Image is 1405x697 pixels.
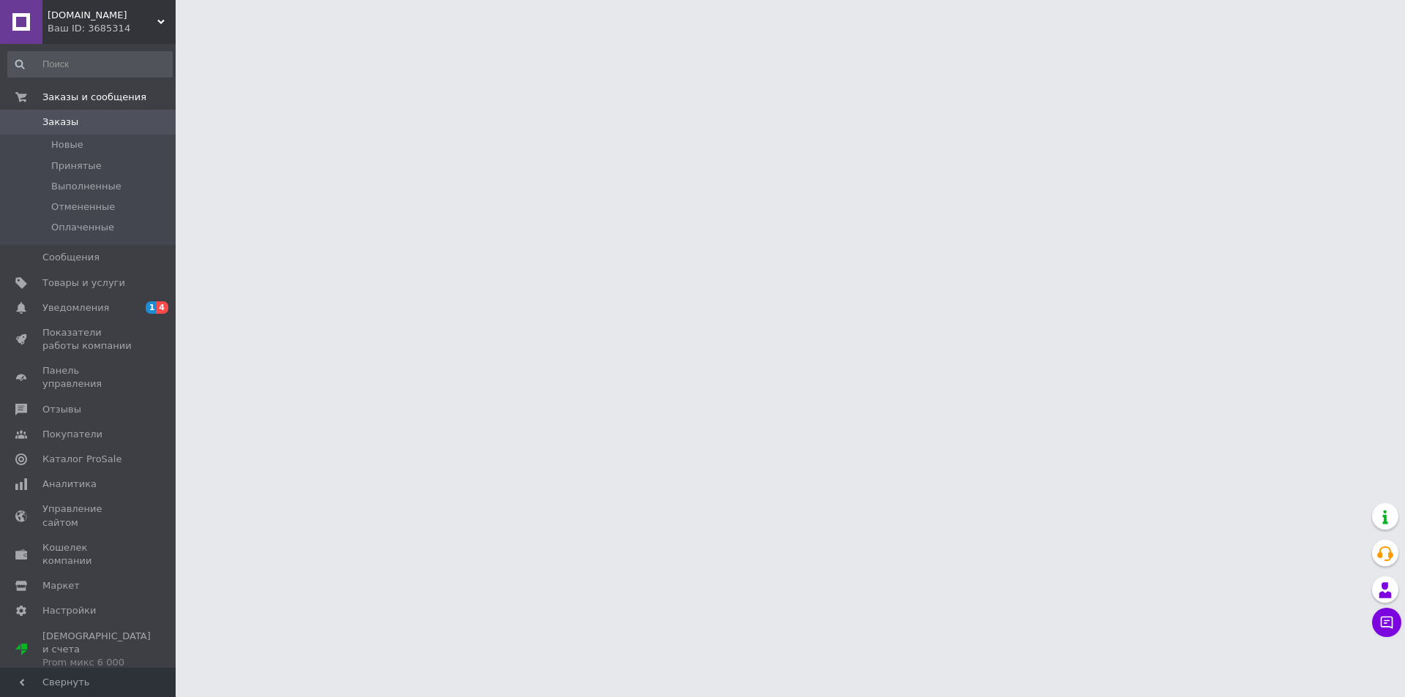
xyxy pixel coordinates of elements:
span: Товары и услуги [42,276,125,290]
input: Поиск [7,51,173,78]
span: Принятые [51,159,102,173]
span: Оплаченные [51,221,114,234]
span: Покупатели [42,428,102,441]
span: 4 [157,301,168,314]
button: Чат с покупателем [1372,608,1401,637]
span: Кошелек компании [42,541,135,568]
span: Отмененные [51,200,115,214]
span: Сообщения [42,251,100,264]
span: Настройки [42,604,96,617]
div: Prom микс 6 000 [42,656,151,669]
span: Отзывы [42,403,81,416]
span: Панель управления [42,364,135,391]
span: MilovFactory.com.ua [48,9,157,22]
span: Заказы и сообщения [42,91,146,104]
span: Каталог ProSale [42,453,121,466]
span: Новые [51,138,83,151]
div: Ваш ID: 3685314 [48,22,176,35]
span: [DEMOGRAPHIC_DATA] и счета [42,630,151,670]
span: Заказы [42,116,78,129]
span: Управление сайтом [42,502,135,529]
span: 1 [146,301,157,314]
span: Выполненные [51,180,121,193]
span: Маркет [42,579,80,592]
span: Показатели работы компании [42,326,135,353]
span: Уведомления [42,301,109,314]
span: Аналитика [42,478,97,491]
